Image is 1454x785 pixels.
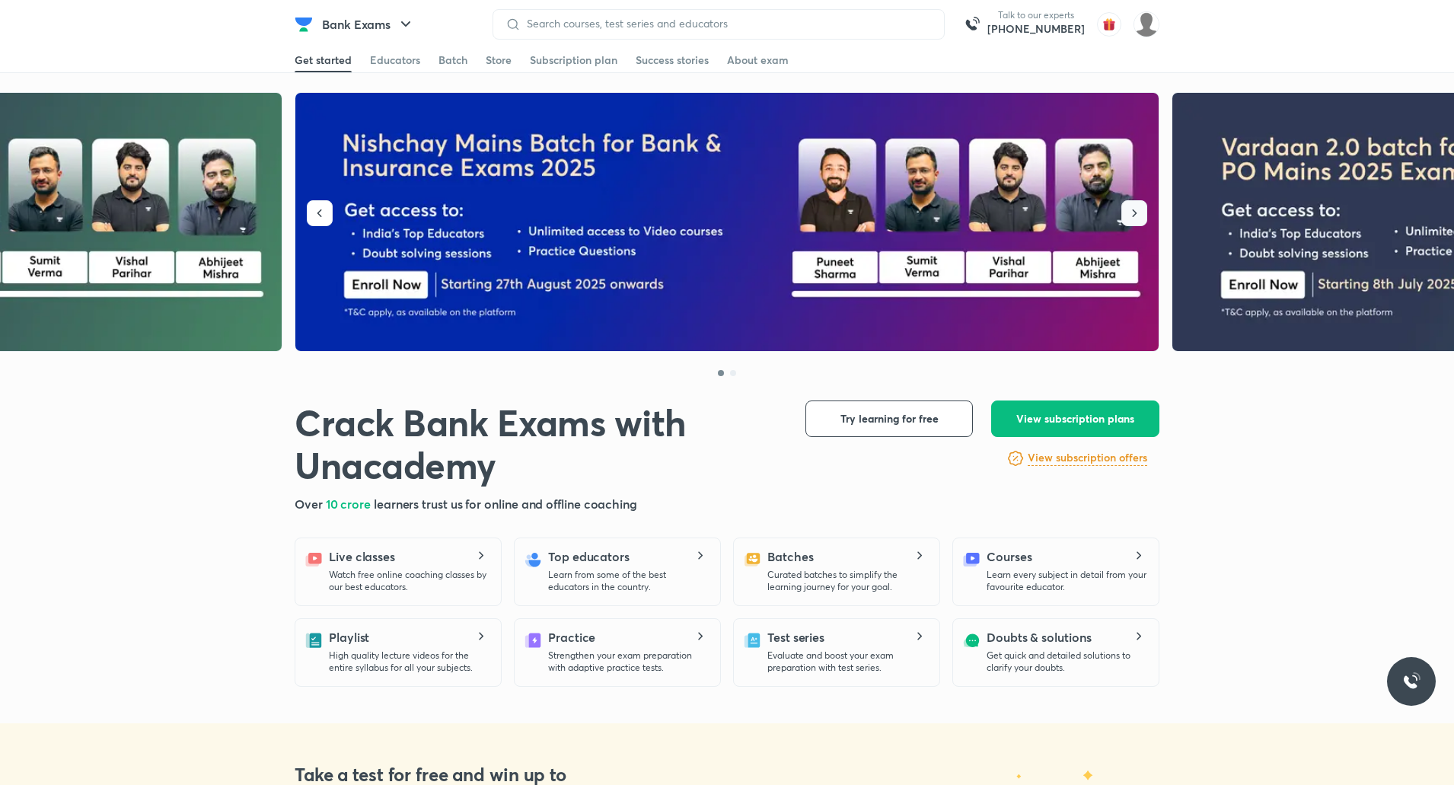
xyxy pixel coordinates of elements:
span: learners trust us for online and offline coaching [374,496,637,512]
img: avatar [1097,12,1121,37]
img: call-us [957,9,987,40]
input: Search courses, test series and educators [521,18,932,30]
div: Batch [438,53,467,68]
h5: Playlist [329,628,369,646]
a: View subscription offers [1028,449,1147,467]
a: Store [486,48,512,72]
h5: Top educators [548,547,630,566]
a: About exam [727,48,789,72]
p: High quality lecture videos for the entire syllabus for all your subjects. [329,649,489,674]
div: Store [486,53,512,68]
h5: Batches [767,547,813,566]
h5: Practice [548,628,595,646]
p: Talk to our experts [987,9,1085,21]
img: Piyush Mishra [1134,11,1159,37]
span: Try learning for free [840,411,939,426]
h1: Crack Bank Exams with Unacademy [295,400,781,486]
a: Get started [295,48,352,72]
div: Get started [295,53,352,68]
p: Get quick and detailed solutions to clarify your doubts. [987,649,1146,674]
p: Watch free online coaching classes by our best educators. [329,569,489,593]
button: Bank Exams [313,9,424,40]
h5: Doubts & solutions [987,628,1092,646]
p: Strengthen your exam preparation with adaptive practice tests. [548,649,708,674]
img: Company Logo [295,15,313,34]
h5: Live classes [329,547,395,566]
h5: Test series [767,628,824,646]
h5: Courses [987,547,1032,566]
span: 10 crore [326,496,374,512]
p: Curated batches to simplify the learning journey for your goal. [767,569,927,593]
button: View subscription plans [991,400,1159,437]
a: Success stories [636,48,709,72]
div: About exam [727,53,789,68]
span: Over [295,496,326,512]
p: Learn from some of the best educators in the country. [548,569,708,593]
p: Learn every subject in detail from your favourite educator. [987,569,1146,593]
div: Subscription plan [530,53,617,68]
span: View subscription plans [1016,411,1134,426]
a: [PHONE_NUMBER] [987,21,1085,37]
h6: View subscription offers [1028,450,1147,466]
button: Try learning for free [805,400,973,437]
p: Evaluate and boost your exam preparation with test series. [767,649,927,674]
a: Subscription plan [530,48,617,72]
div: Educators [370,53,420,68]
img: ttu [1402,672,1421,691]
a: Educators [370,48,420,72]
a: Batch [438,48,467,72]
div: Success stories [636,53,709,68]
